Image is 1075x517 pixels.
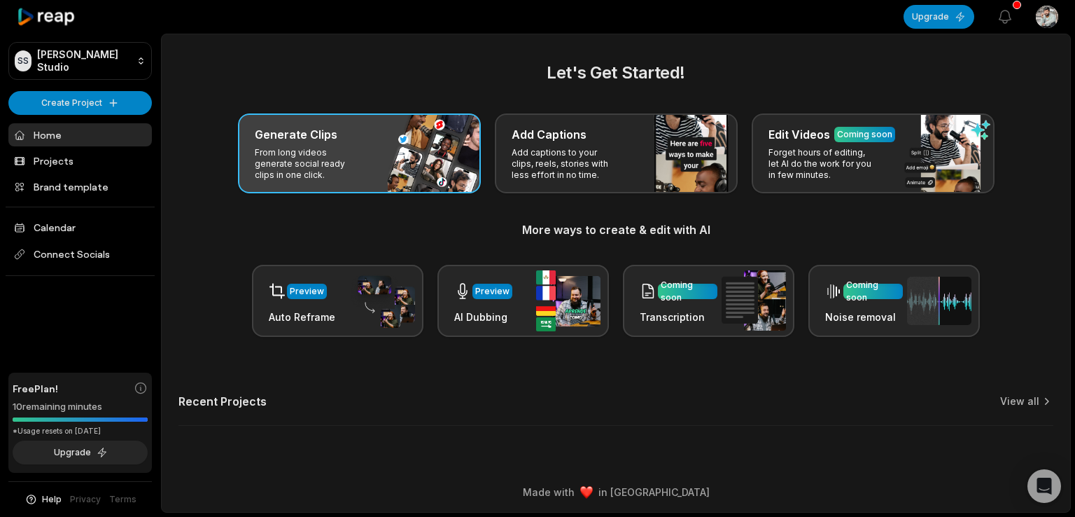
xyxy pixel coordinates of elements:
img: transcription.png [722,270,786,331]
h3: Auto Reframe [269,310,335,324]
span: Connect Socials [8,242,152,267]
button: Help [24,493,62,506]
a: Calendar [8,216,152,239]
span: Free Plan! [13,381,58,396]
a: Terms [109,493,136,506]
div: Coming soon [661,279,715,304]
div: Preview [475,285,510,298]
h3: Add Captions [512,126,586,143]
div: Made with in [GEOGRAPHIC_DATA] [174,485,1058,499]
p: Add captions to your clips, reels, stories with less effort in no time. [512,147,620,181]
button: Upgrade [13,441,148,464]
div: Preview [290,285,324,298]
h2: Let's Get Started! [178,60,1053,85]
div: 10 remaining minutes [13,400,148,414]
img: heart emoji [580,486,593,499]
div: Coming soon [837,128,892,141]
img: ai_dubbing.png [536,270,600,331]
h3: AI Dubbing [454,310,512,324]
img: noise_removal.png [907,277,971,325]
h3: Noise removal [825,310,903,324]
div: *Usage resets on [DATE] [13,426,148,436]
button: Upgrade [904,5,974,29]
a: View all [1000,394,1039,408]
p: [PERSON_NAME] Studio [37,48,131,74]
span: Help [42,493,62,506]
a: Projects [8,149,152,172]
button: Create Project [8,91,152,115]
div: SS [15,50,31,71]
a: Home [8,123,152,146]
h3: Transcription [640,310,717,324]
a: Brand template [8,175,152,198]
img: auto_reframe.png [351,274,415,329]
h3: Edit Videos [768,126,830,143]
div: Coming soon [846,279,900,304]
div: Open Intercom Messenger [1027,469,1061,503]
h2: Recent Projects [178,394,267,408]
h3: More ways to create & edit with AI [178,221,1053,238]
p: From long videos generate social ready clips in one click. [255,147,363,181]
p: Forget hours of editing, let AI do the work for you in few minutes. [768,147,877,181]
a: Privacy [70,493,101,506]
h3: Generate Clips [255,126,337,143]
